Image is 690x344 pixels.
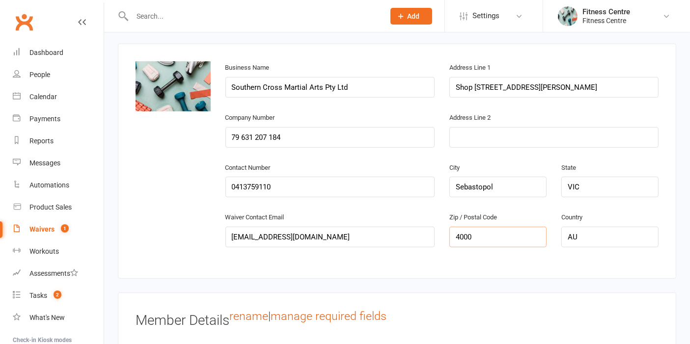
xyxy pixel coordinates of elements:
label: Waiver Contact Email [225,212,284,223]
a: Automations [13,174,104,196]
sup: | [229,309,386,323]
a: People [13,64,104,86]
span: 1 [61,224,69,233]
label: State [561,163,576,173]
label: Address Line 1 [449,63,491,73]
a: Dashboard [13,42,104,64]
div: Waivers [29,225,55,233]
a: Clubworx [12,10,36,34]
a: What's New [13,307,104,329]
label: City [449,163,460,173]
div: Product Sales [29,203,72,211]
div: Fitness Centre [582,16,630,25]
div: Dashboard [29,49,63,56]
a: Waivers 1 [13,218,104,240]
div: Assessments [29,269,78,277]
label: Business Name [225,63,270,73]
h3: Member Details [136,310,524,328]
div: Automations [29,181,69,189]
label: Zip / Postal Code [449,212,497,223]
a: Product Sales [13,196,104,218]
label: Address Line 2 [449,113,491,123]
a: Tasks 2 [13,285,104,307]
div: Workouts [29,247,59,255]
a: Payments [13,108,104,130]
label: Contact Number [225,163,271,173]
a: rename [229,309,268,323]
div: Calendar [29,93,57,101]
a: Reports [13,130,104,152]
a: manage required fields [271,309,386,323]
div: People [29,71,50,79]
a: Calendar [13,86,104,108]
div: Fitness Centre [582,7,630,16]
a: Workouts [13,240,104,263]
div: Tasks [29,291,47,299]
div: Payments [29,115,60,123]
label: Country [561,212,582,223]
span: Settings [472,5,499,27]
div: Reports [29,137,54,145]
a: Messages [13,152,104,174]
span: Add [408,12,420,20]
label: Company Number [225,113,275,123]
img: thumb_image1757568851.png [558,6,578,26]
button: Add [390,8,432,25]
span: 2 [54,291,61,299]
a: Assessments [13,263,104,285]
div: Messages [29,159,60,167]
img: thumb_a67df536-8e6c-496c-989e-34f1083f7500.png [136,61,211,111]
input: Search... [129,9,378,23]
div: What's New [29,314,65,321]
